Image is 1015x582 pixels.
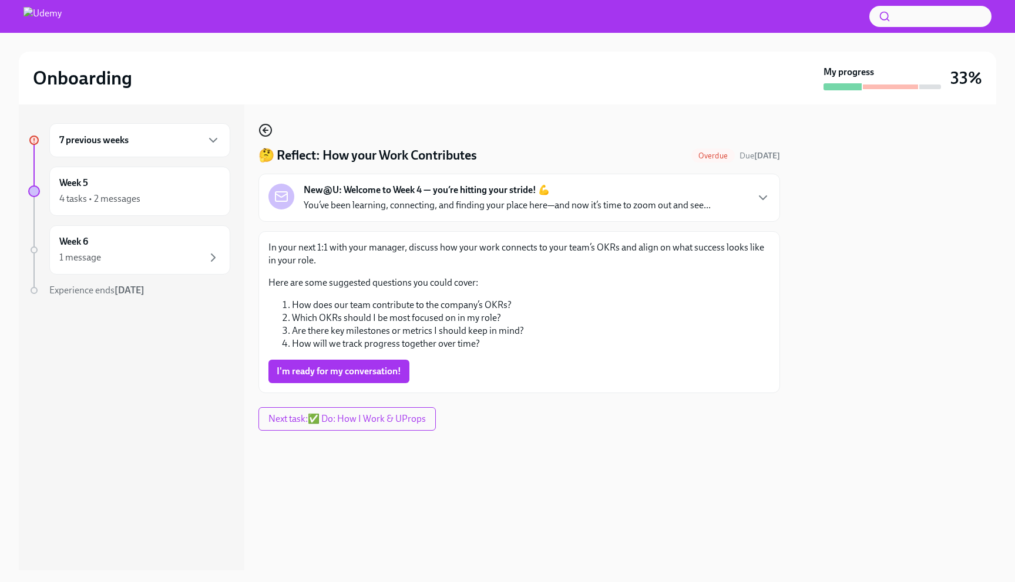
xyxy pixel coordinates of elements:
h6: Week 5 [59,177,88,190]
span: October 4th, 2025 10:00 [740,150,780,161]
strong: New@U: Welcome to Week 4 — you’re hitting your stride! 💪 [304,184,550,197]
h6: 7 previous weeks [59,134,129,147]
img: Udemy [23,7,62,26]
span: Experience ends [49,285,144,296]
h4: 🤔 Reflect: How your Work Contributes [258,147,477,164]
div: 7 previous weeks [49,123,230,157]
h3: 33% [950,67,982,89]
li: Which OKRs should I be most focused on in my role? [292,312,770,324]
div: 1 message [59,251,101,264]
p: You’ve been learning, connecting, and finding your place here—and now it’s time to zoom out and s... [304,199,711,212]
a: Week 54 tasks • 2 messages [28,167,230,216]
a: Week 61 message [28,225,230,275]
li: How does our team contribute to the company’s OKRs? [292,299,770,312]
p: Here are some suggested questions you could cover: [268,276,770,289]
strong: [DATE] [115,285,144,296]
h6: Week 6 [59,235,88,248]
li: Are there key milestones or metrics I should keep in mind? [292,324,770,337]
h2: Onboarding [33,66,132,90]
span: Next task : ✅ Do: How I Work & UProps [268,413,426,425]
span: Due [740,151,780,161]
strong: [DATE] [754,151,780,161]
li: How will we track progress together over time? [292,337,770,350]
span: Overdue [691,151,735,160]
button: Next task:✅ Do: How I Work & UProps [258,407,436,431]
p: In your next 1:1 with your manager, discuss how your work connects to your team’s OKRs and align ... [268,241,770,267]
span: I'm ready for my conversation! [277,366,401,377]
button: I'm ready for my conversation! [268,360,409,383]
strong: My progress [824,66,874,79]
div: 4 tasks • 2 messages [59,192,140,205]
